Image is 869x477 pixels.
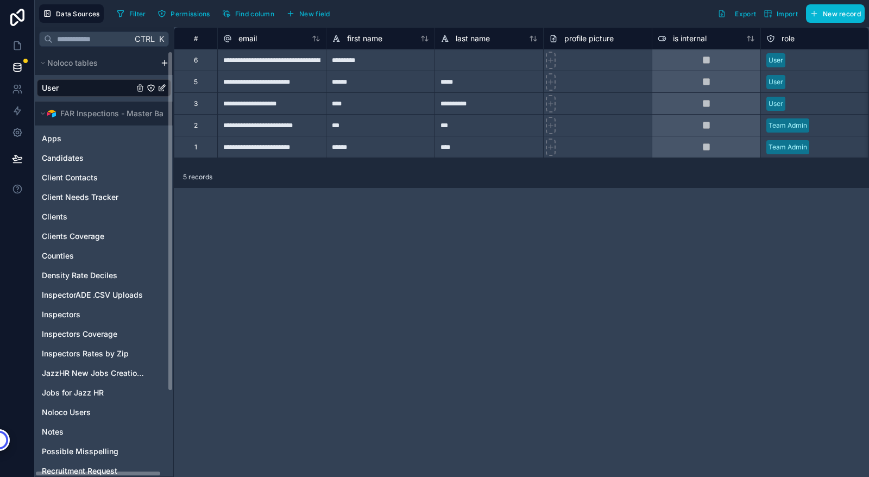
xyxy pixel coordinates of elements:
[782,33,795,44] span: role
[238,33,257,44] span: email
[112,5,150,22] button: Filter
[183,173,212,181] span: 5 records
[129,10,146,18] span: Filter
[134,32,156,46] span: Ctrl
[769,55,783,65] div: User
[171,10,210,18] span: Permissions
[777,10,798,18] span: Import
[456,33,490,44] span: last name
[769,99,783,109] div: User
[823,10,861,18] span: New record
[218,5,278,22] button: Find column
[735,10,756,18] span: Export
[347,33,382,44] span: first name
[802,4,865,23] a: New record
[673,33,707,44] span: is internal
[39,4,104,23] button: Data Sources
[769,121,807,130] div: Team Admin
[158,35,165,43] span: K
[154,5,218,22] a: Permissions
[806,4,865,23] button: New record
[564,33,614,44] span: profile picture
[56,10,100,18] span: Data Sources
[299,10,330,18] span: New field
[194,99,198,108] div: 3
[194,56,198,65] div: 6
[282,5,334,22] button: New field
[194,143,197,152] div: 1
[714,4,760,23] button: Export
[235,10,274,18] span: Find column
[182,34,209,42] div: #
[154,5,213,22] button: Permissions
[769,142,807,152] div: Team Admin
[194,121,198,130] div: 2
[769,77,783,87] div: User
[194,78,198,86] div: 5
[760,4,802,23] button: Import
